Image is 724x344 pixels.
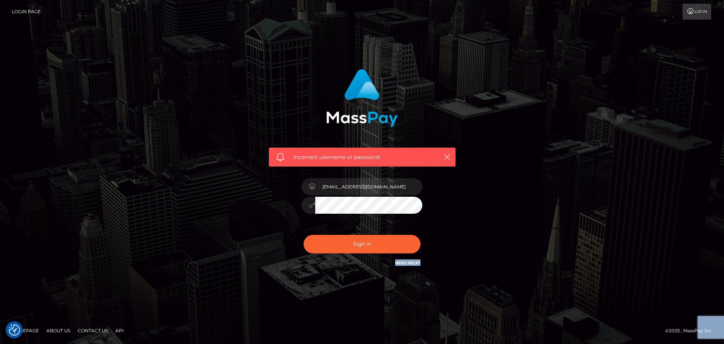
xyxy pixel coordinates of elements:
[43,325,73,336] a: About Us
[9,324,20,336] img: Revisit consent button
[12,4,41,20] a: Login Page
[665,327,718,335] div: © 2025 , MassPay Inc.
[683,4,711,20] a: Login
[9,324,20,336] button: Consent Preferences
[112,325,127,336] a: API
[326,69,398,127] img: MassPay Login
[315,178,422,195] input: Username...
[395,261,420,265] a: Need Help?
[304,235,420,253] button: Sign in
[75,325,111,336] a: Contact Us
[8,325,42,336] a: Homepage
[293,153,431,161] span: Incorrect username or password.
